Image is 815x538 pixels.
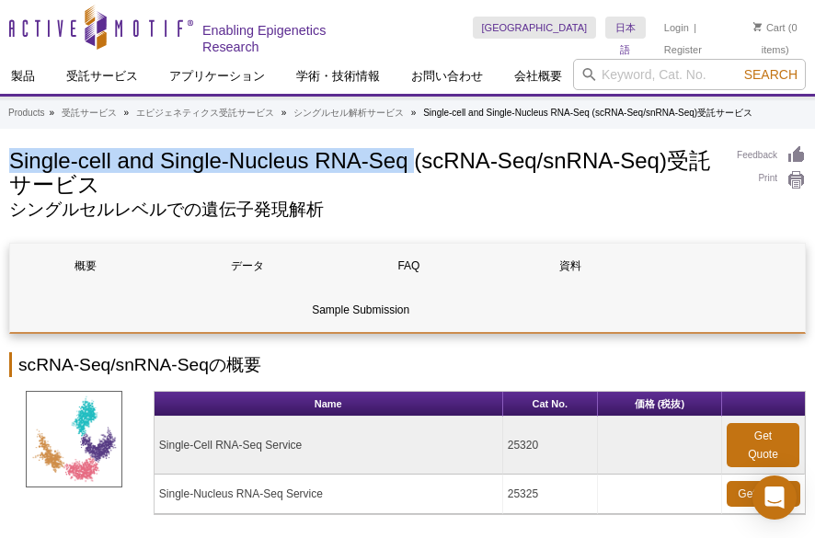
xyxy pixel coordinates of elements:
[753,21,786,34] a: Cart
[473,17,597,39] a: [GEOGRAPHIC_DATA]
[49,108,54,118] li: »
[503,392,598,417] th: Cat No.
[503,59,573,94] a: 会社概要
[285,59,391,94] a: 学術・技術情報
[9,352,806,377] h2: scRNA-Seq/snRNA-Seqの概要
[694,17,696,39] li: |
[503,417,598,475] td: 25320
[10,288,711,332] a: Sample Submission
[333,244,485,288] a: FAQ
[155,392,503,417] th: Name
[737,145,806,166] a: Feedback
[8,105,44,121] a: Products
[573,59,806,90] input: Keyword, Cat. No.
[62,105,117,121] a: 受託サービス
[9,201,718,218] h2: シングルセルレベルでの遺伝子発現解析
[10,244,162,288] a: 概要
[744,67,798,82] span: Search
[739,66,803,83] button: Search
[423,108,752,118] li: Single-cell and Single-Nucleus RNA-Seq (scRNA-Seq/snRNA-Seq)受託サービス
[400,59,494,94] a: お問い合わせ
[727,423,799,467] a: Get Quote
[293,105,404,121] a: シングルセル解析サービス
[752,475,797,520] div: Open Intercom Messenger
[124,108,130,118] li: »
[598,392,722,417] th: 価格 (税抜)
[158,59,276,94] a: アプリケーション
[664,43,702,56] a: Register
[503,475,598,514] td: 25325
[9,145,718,198] h1: Single-cell and Single-Nucleus RNA-Seq (scRNA-Seq/snRNA-Seq)受託サービス
[737,170,806,190] a: Print
[26,391,122,487] img: scRNA-Seq Service
[411,108,417,118] li: »
[172,244,324,288] a: データ
[281,108,287,118] li: »
[155,475,503,514] td: Single-Nucleus RNA-Seq Service
[753,22,762,31] img: Your Cart
[727,481,800,507] a: Get Quote
[55,59,149,94] a: 受託サービス
[664,21,689,34] a: Login
[136,105,274,121] a: エピジェネティクス受託サービス
[605,17,646,39] a: 日本語
[155,417,503,475] td: Single-Cell RNA-Seq Service
[744,17,806,61] li: (0 items)
[495,244,647,288] a: 資料
[202,22,353,55] h2: Enabling Epigenetics Research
